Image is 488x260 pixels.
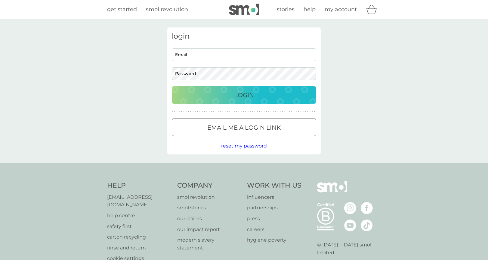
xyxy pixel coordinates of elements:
p: ● [238,110,239,113]
p: ● [273,110,274,113]
p: ● [179,110,180,113]
p: carton recycling [107,233,171,241]
p: ● [243,110,244,113]
a: stories [277,5,295,14]
span: my account [325,6,357,13]
button: reset my password [221,142,267,150]
p: ● [296,110,297,113]
p: ● [222,110,224,113]
p: ● [270,110,272,113]
p: ● [277,110,279,113]
img: smol [229,4,259,15]
a: safety first [107,223,171,230]
p: ● [252,110,253,113]
span: reset my password [221,143,267,149]
p: ● [229,110,230,113]
h4: Company [177,181,241,190]
p: ● [298,110,299,113]
p: ● [261,110,262,113]
p: ● [245,110,246,113]
p: ● [236,110,237,113]
p: ● [259,110,260,113]
p: ● [305,110,306,113]
a: press [247,215,301,223]
p: ● [208,110,210,113]
span: smol revolution [146,6,188,13]
p: ● [190,110,191,113]
p: ● [188,110,189,113]
p: ● [275,110,276,113]
a: hygiene poverty [247,236,301,244]
img: visit the smol Youtube page [344,219,356,231]
a: smol revolution [146,5,188,14]
p: ● [193,110,194,113]
a: my account [325,5,357,14]
button: Login [172,86,316,104]
a: careers [247,226,301,233]
h4: Help [107,181,171,190]
p: ● [314,110,315,113]
span: help [304,6,316,13]
span: get started [107,6,137,13]
p: ● [264,110,265,113]
h3: login [172,32,316,41]
p: ● [257,110,258,113]
p: ● [220,110,221,113]
p: ● [213,110,214,113]
p: ● [255,110,256,113]
p: ● [172,110,173,113]
p: ● [202,110,203,113]
a: our claims [177,215,241,223]
p: ● [282,110,283,113]
a: partnerships [247,204,301,212]
img: visit the smol Facebook page [361,202,373,214]
p: ● [250,110,251,113]
p: ● [234,110,235,113]
p: ● [312,110,313,113]
p: Login [234,90,254,100]
a: our impact report [177,226,241,233]
a: smol stories [177,204,241,212]
p: ● [174,110,175,113]
p: ● [268,110,269,113]
p: ● [186,110,187,113]
button: Email me a login link [172,119,316,136]
a: help centre [107,212,171,220]
p: ● [224,110,226,113]
p: ● [176,110,178,113]
p: ● [289,110,290,113]
a: rinse and return [107,244,171,252]
a: help [304,5,316,14]
p: ● [241,110,242,113]
p: ● [310,110,311,113]
span: stories [277,6,295,13]
p: ● [307,110,308,113]
a: influencers [247,193,301,201]
p: ● [211,110,212,113]
p: ● [248,110,249,113]
a: [EMAIL_ADDRESS][DOMAIN_NAME] [107,193,171,209]
p: ● [227,110,228,113]
h4: Work With Us [247,181,301,190]
img: visit the smol Tiktok page [361,219,373,231]
p: ● [303,110,304,113]
p: ● [291,110,292,113]
p: ● [183,110,184,113]
p: ● [195,110,196,113]
p: ● [266,110,267,113]
p: ● [206,110,207,113]
p: © [DATE] - [DATE] smol limited [317,241,381,256]
a: smol revolution [177,193,241,201]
